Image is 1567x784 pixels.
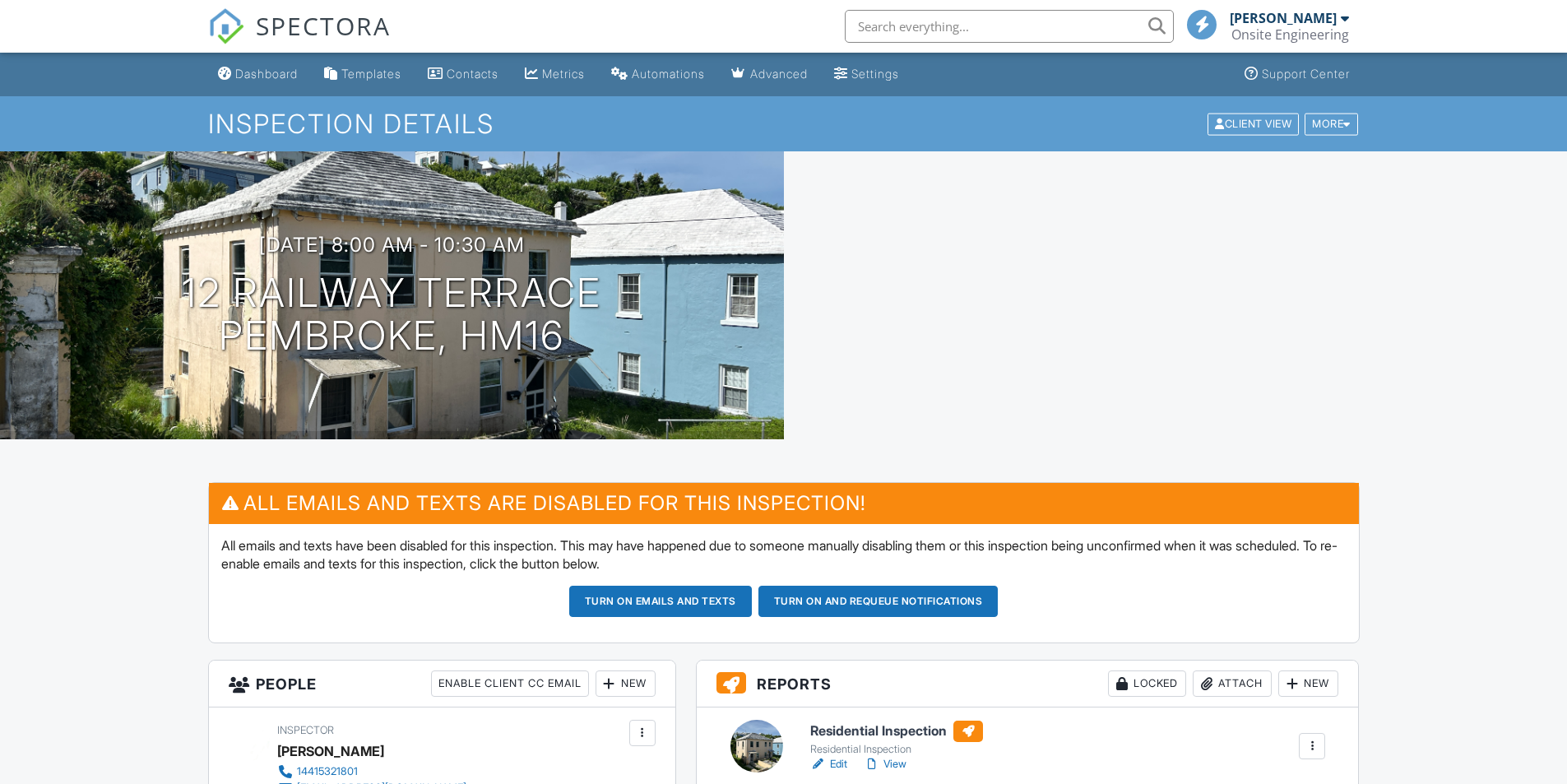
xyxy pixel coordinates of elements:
[725,59,814,90] a: Advanced
[208,8,244,44] img: The Best Home Inspection Software - Spectora
[221,536,1347,573] p: All emails and texts have been disabled for this inspection. This may have happened due to someon...
[605,59,712,90] a: Automations (Basic)
[596,670,656,697] div: New
[810,743,983,756] div: Residential Inspection
[1262,67,1350,81] div: Support Center
[421,59,505,90] a: Contacts
[256,8,391,43] span: SPECTORA
[851,67,899,81] div: Settings
[431,670,589,697] div: Enable Client CC Email
[208,109,1360,138] h1: Inspection Details
[209,483,1359,523] h3: All emails and texts are disabled for this inspection!
[1193,670,1272,697] div: Attach
[1230,10,1337,26] div: [PERSON_NAME]
[235,67,298,81] div: Dashboard
[810,756,847,772] a: Edit
[758,586,999,617] button: Turn on and Requeue Notifications
[447,67,498,81] div: Contacts
[810,721,983,742] h6: Residential Inspection
[518,59,591,90] a: Metrics
[1231,26,1349,43] div: Onsite Engineering
[208,22,391,57] a: SPECTORA
[259,234,525,256] h3: [DATE] 8:00 am - 10:30 am
[1108,670,1186,697] div: Locked
[209,661,675,707] h3: People
[277,739,384,763] div: [PERSON_NAME]
[318,59,408,90] a: Templates
[828,59,906,90] a: Settings
[277,724,334,736] span: Inspector
[750,67,808,81] div: Advanced
[542,67,585,81] div: Metrics
[1208,113,1299,135] div: Client View
[1305,113,1358,135] div: More
[1238,59,1356,90] a: Support Center
[297,765,358,778] div: 14415321801
[569,586,752,617] button: Turn on emails and texts
[182,271,601,359] h1: 12 Railway Terrace Pembroke, HM16
[211,59,304,90] a: Dashboard
[697,661,1359,707] h3: Reports
[864,756,906,772] a: View
[845,10,1174,43] input: Search everything...
[632,67,705,81] div: Automations
[810,721,983,757] a: Residential Inspection Residential Inspection
[1278,670,1338,697] div: New
[341,67,401,81] div: Templates
[277,763,466,780] a: 14415321801
[1206,117,1303,129] a: Client View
